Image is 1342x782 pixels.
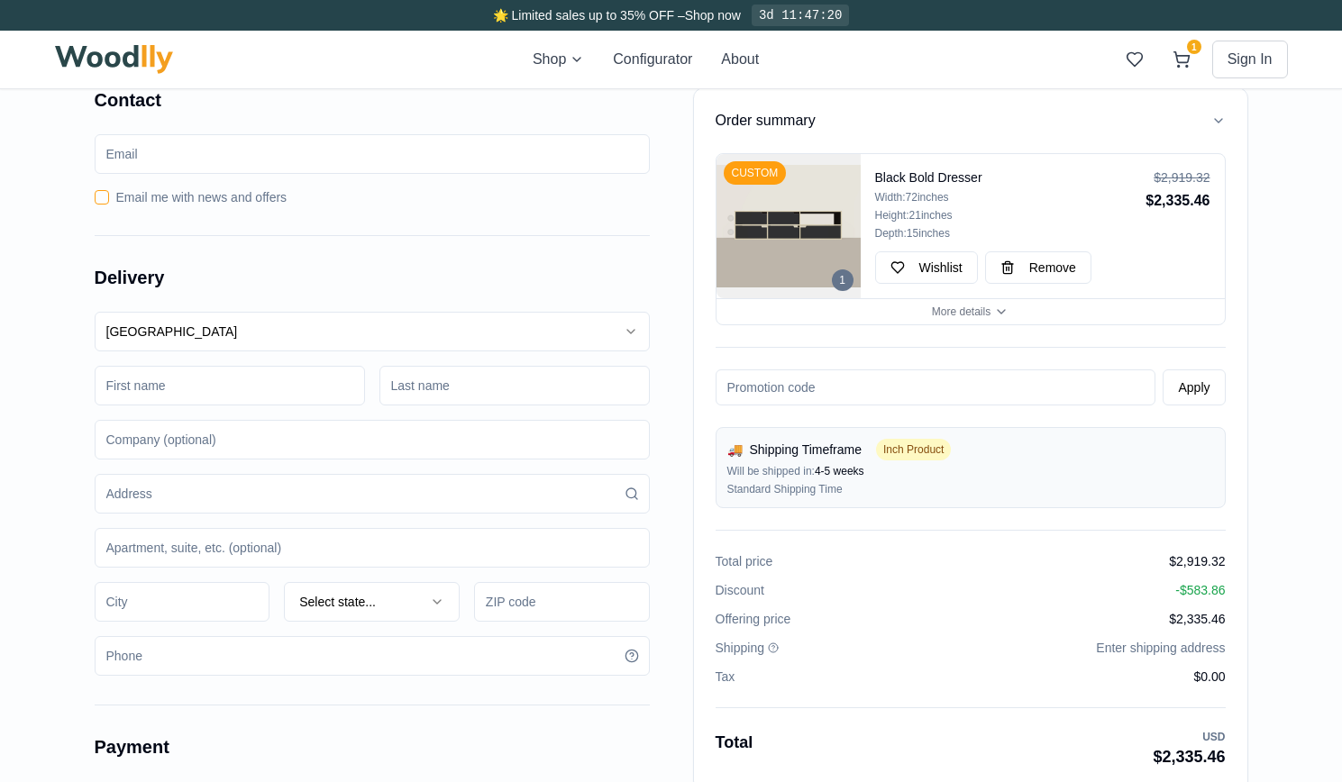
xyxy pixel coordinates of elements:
[533,49,584,70] button: Shop
[95,134,650,174] input: Email
[1212,41,1288,78] button: Sign In
[613,49,692,70] button: Configurator
[95,528,650,568] input: Apartment, suite, etc. (optional)
[1163,369,1225,405] button: Apply
[95,366,365,405] input: First name
[750,441,863,459] span: Shipping Timeframe
[716,730,753,769] span: Total
[1169,610,1225,628] span: $2,335.46
[95,582,270,622] input: City
[875,226,1139,241] div: Depth: 15 inches
[724,161,787,185] div: CUSTOM
[716,110,816,132] h3: Order summary
[95,420,650,459] input: Company (optional)
[876,439,951,460] span: Inch Product
[1096,639,1225,657] span: Enter shipping address
[727,464,1214,478] div: Will be shipped in:
[717,298,1225,324] button: More details
[716,552,773,570] span: Total price
[95,265,650,290] h2: Delivery
[1193,668,1225,686] span: $0.00
[875,251,978,284] button: Wishlist
[493,8,685,23] span: 🌟 Limited sales up to 35% OFF –
[875,190,1139,205] div: Width: 72 inches
[1187,40,1201,54] span: 1
[379,366,650,405] input: Last name
[717,154,861,298] img: Black Bold Dresser
[919,259,963,277] span: Wishlist
[727,441,743,459] span: 🚚
[1029,259,1076,277] span: Remove
[932,305,991,319] span: More details
[1165,43,1198,76] button: 1
[1146,168,1210,186] div: $2,919.32
[815,465,864,477] span: 4-5 weeks
[721,49,759,70] button: About
[95,474,650,514] input: Address
[116,188,288,206] label: Email me with news and offers
[95,734,650,759] h2: Payment
[875,208,1139,223] div: Height: 21 inches
[1153,730,1225,744] div: USD
[985,251,1091,284] button: Remove
[716,369,1156,405] input: Promotion code
[685,8,741,23] a: Shop now
[716,610,791,628] span: Offering price
[727,482,1214,496] div: Standard Shipping Time
[95,87,650,113] h2: Contact
[716,668,735,686] span: Tax
[875,168,1139,186] h4: Black Bold Dresser
[1146,190,1210,212] div: $2,335.46
[752,5,849,26] div: 3d 11:47:20
[832,269,854,291] div: 1
[284,582,460,622] button: Select state...
[716,581,764,599] span: Discount
[716,639,765,657] span: Shipping
[1175,581,1225,599] span: - $583.86
[55,45,174,74] img: Woodlly
[474,582,650,622] input: ZIP code
[1169,552,1225,570] span: $2,919.32
[95,636,650,676] input: Phone
[1153,744,1225,769] div: $2,335.46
